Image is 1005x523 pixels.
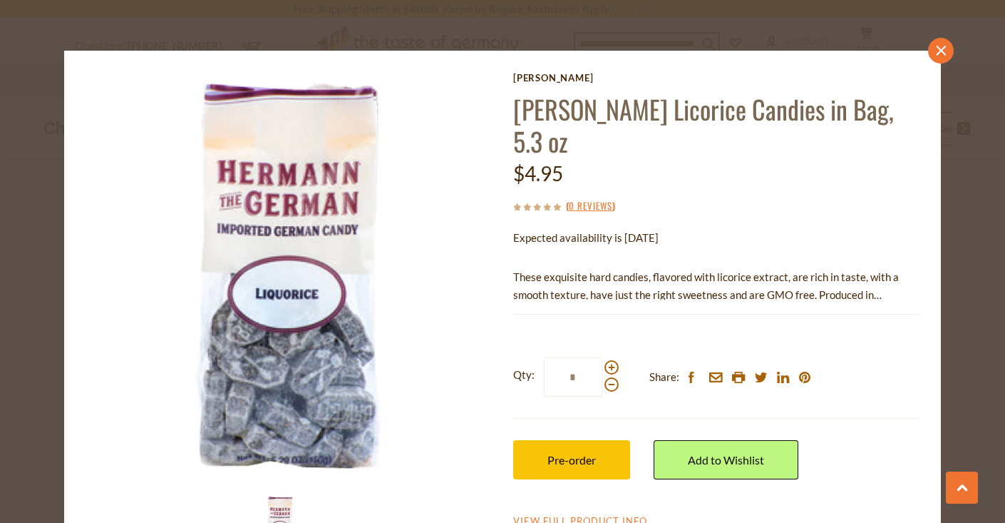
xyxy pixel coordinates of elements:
[513,440,630,479] button: Pre-order
[513,161,563,186] span: $4.95
[513,229,919,247] p: Expected availability is [DATE]
[654,440,798,479] a: Add to Wishlist
[547,453,596,467] span: Pre-order
[649,368,679,386] span: Share:
[569,198,612,214] a: 0 Reviews
[544,357,602,397] input: Qty:
[513,268,919,304] p: These exquisite hard candies, flavored with licorice extract, are rich in taste, with a smooth te...
[86,72,493,479] img: Hermann Licorice Candy
[513,366,535,384] strong: Qty:
[513,72,919,83] a: [PERSON_NAME]
[566,198,615,213] span: ( )
[513,90,894,160] a: [PERSON_NAME] Licorice Candies in Bag, 5.3 oz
